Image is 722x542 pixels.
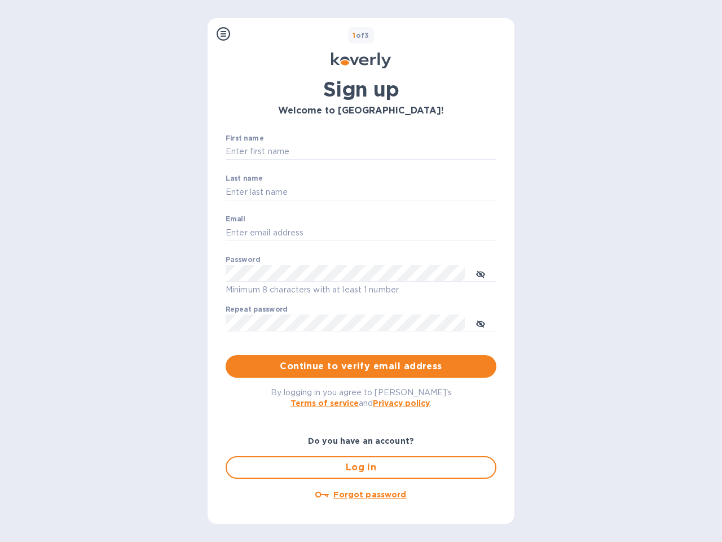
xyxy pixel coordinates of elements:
span: By logging in you agree to [PERSON_NAME]'s and . [271,388,452,408]
b: of 3 [353,31,369,40]
h3: Welcome to [GEOGRAPHIC_DATA]! [226,106,496,116]
button: toggle password visibility [469,262,492,285]
span: Log in [236,461,486,474]
input: Enter first name [226,143,496,160]
button: Log in [226,456,496,479]
label: Password [226,257,260,264]
input: Enter last name [226,183,496,200]
span: 1 [353,31,355,40]
label: Repeat password [226,307,288,313]
u: Forgot password [333,490,406,499]
b: Do you have an account? [308,436,414,445]
h1: Sign up [226,77,496,101]
input: Enter email address [226,224,496,241]
button: Continue to verify email address [226,355,496,378]
a: Privacy policy [373,399,430,408]
a: Terms of service [290,399,359,408]
label: Last name [226,176,263,182]
p: Minimum 8 characters with at least 1 number [226,283,496,296]
button: toggle password visibility [469,312,492,334]
label: Email [226,216,245,223]
label: First name [226,135,263,142]
span: Continue to verify email address [235,360,487,373]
